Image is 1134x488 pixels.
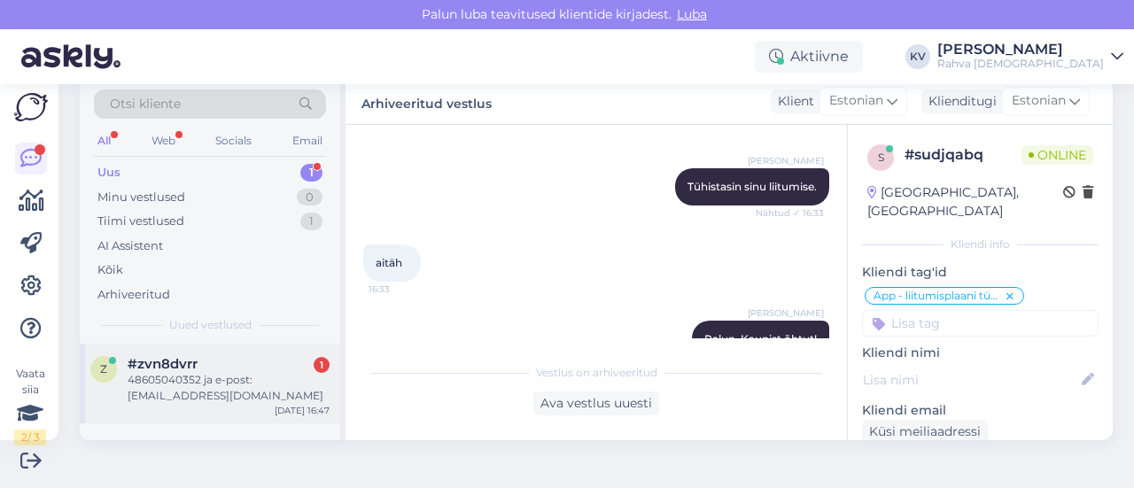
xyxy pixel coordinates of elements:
[314,357,330,373] div: 1
[672,6,712,22] span: Luba
[376,256,402,269] span: aitäh
[300,164,322,182] div: 1
[687,180,817,193] span: Tühistasin sinu liitumise.
[863,370,1078,390] input: Lisa nimi
[771,92,814,111] div: Klient
[867,183,1063,221] div: [GEOGRAPHIC_DATA], [GEOGRAPHIC_DATA]
[862,344,1099,362] p: Kliendi nimi
[361,89,492,113] label: Arhiveeritud vestlus
[829,91,883,111] span: Estonian
[1021,145,1093,165] span: Online
[97,261,123,279] div: Kõik
[212,129,255,152] div: Socials
[110,95,181,113] span: Otsi kliente
[100,362,107,376] span: z
[169,317,252,333] span: Uued vestlused
[97,286,170,304] div: Arhiveeritud
[148,129,179,152] div: Web
[128,356,198,372] span: #zvn8dvrr
[921,92,997,111] div: Klienditugi
[755,41,863,73] div: Aktiivne
[937,43,1123,71] a: [PERSON_NAME]Rahva [DEMOGRAPHIC_DATA]
[1012,91,1066,111] span: Estonian
[533,391,659,415] div: Ava vestlus uuesti
[937,43,1104,57] div: [PERSON_NAME]
[862,401,1099,420] p: Kliendi email
[878,151,884,164] span: s
[289,129,326,152] div: Email
[748,306,824,320] span: [PERSON_NAME]
[14,366,46,445] div: Vaata siia
[862,263,1099,282] p: Kliendi tag'id
[128,372,330,404] div: 48605040352 ja e-post: [EMAIL_ADDRESS][DOMAIN_NAME]
[756,206,824,220] span: Nähtud ✓ 16:33
[14,93,48,121] img: Askly Logo
[97,237,163,255] div: AI Assistent
[97,164,120,182] div: Uus
[905,144,1021,166] div: # sudjqabq
[369,283,435,296] span: 16:33
[862,420,988,444] div: Küsi meiliaadressi
[937,57,1104,71] div: Rahva [DEMOGRAPHIC_DATA]
[300,213,322,230] div: 1
[704,332,817,345] span: Palun. Kaunist õhtut!
[862,236,1099,252] div: Kliendi info
[862,310,1099,337] input: Lisa tag
[905,44,930,69] div: KV
[297,189,322,206] div: 0
[14,430,46,445] div: 2 / 3
[97,189,185,206] div: Minu vestlused
[874,290,1004,301] span: Äpp - liitumisplaani tühistamine
[94,129,114,152] div: All
[536,365,657,381] span: Vestlus on arhiveeritud
[275,404,330,417] div: [DATE] 16:47
[748,154,824,167] span: [PERSON_NAME]
[97,213,184,230] div: Tiimi vestlused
